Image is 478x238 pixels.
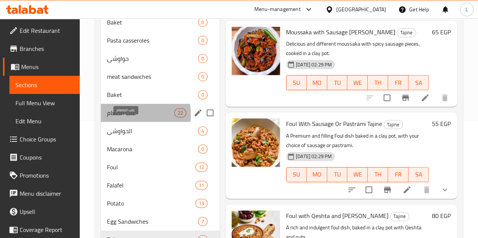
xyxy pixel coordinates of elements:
div: Baket0 [101,86,220,104]
div: Macarona0 [101,140,220,158]
div: meat sandwiches0 [101,68,220,86]
span: Select to update [361,182,377,198]
button: SU [286,75,307,90]
span: Macarona [107,144,198,154]
button: show more [436,181,454,199]
span: Edit Restaurant [20,26,74,35]
div: [GEOGRAPHIC_DATA] [336,5,386,14]
span: Foul with Qeshta and [PERSON_NAME] [286,210,388,221]
div: items [198,90,207,99]
div: الحواوشي4 [101,122,220,140]
span: TU [330,77,345,88]
a: Full Menu View [9,94,80,112]
img: Moussaka with Sausage Tajine [232,27,280,75]
button: delete [418,181,436,199]
span: 11 [196,182,207,189]
a: Edit menu item [402,185,411,194]
svg: Show Choices [440,185,449,194]
h6: 80 EGP [432,210,451,221]
button: WE [347,75,368,90]
img: Foul With Sausage Or Pastrami Tajine [232,118,280,167]
span: 0 [198,37,207,44]
div: Pasta casseroles0 [101,31,220,49]
button: TH [368,167,388,182]
a: Edit menu item [421,93,430,102]
h6: 55 EGP [432,118,451,129]
span: Moussaka with Sausage [PERSON_NAME] [286,26,395,38]
a: Sections [9,76,80,94]
div: Egg Sandwiches7 [101,212,220,230]
span: Pasta casseroles [107,36,198,45]
span: Potato [107,199,195,208]
span: Select to update [379,90,395,106]
div: Menu-management [254,5,301,14]
span: SU [289,77,304,88]
div: حواوشي [107,54,198,63]
span: 0 [198,55,207,62]
span: FR [391,77,405,88]
button: MO [307,75,327,90]
span: Full Menu View [15,98,74,107]
div: علب الطعام22edit [101,104,220,122]
div: Potato13 [101,194,220,212]
div: items [198,144,207,154]
span: [DATE] 02:29 PM [293,61,335,68]
span: Menu disclaimer [20,189,74,198]
a: Branches [3,40,80,58]
button: TU [327,75,348,90]
span: الحواوشي [107,126,198,135]
span: Promotions [20,171,74,180]
span: Sections [15,80,74,89]
span: meat sandwiches [107,72,198,81]
span: TH [371,169,385,180]
span: Tajine [384,120,402,129]
p: A Premium and filling Foul dish baked in a clay pot, with your choice of sausage or pastrami. [286,131,429,150]
div: Baket0 [101,13,220,31]
span: WE [350,169,365,180]
div: Baket [107,18,198,27]
span: Menus [21,62,74,71]
span: Falafel [107,181,195,190]
button: SA [408,167,429,182]
button: delete [436,89,454,107]
button: WE [347,167,368,182]
span: 0 [198,91,207,98]
span: 0 [198,73,207,80]
button: edit [192,107,204,118]
div: items [174,108,186,117]
span: TH [371,77,385,88]
span: 4 [198,127,207,135]
span: Choice Groups [20,135,74,144]
a: Choice Groups [3,130,80,148]
span: L [465,5,468,14]
span: Egg Sandwiches [107,217,198,226]
a: Menu disclaimer [3,184,80,203]
span: 22 [175,109,186,117]
span: 0 [198,19,207,26]
div: Tajine [390,212,409,221]
span: 7 [198,218,207,225]
div: items [198,217,207,226]
button: Branch-specific-item [396,89,415,107]
span: SU [289,169,304,180]
span: MO [310,169,324,180]
a: Edit Menu [9,112,80,130]
span: WE [350,77,365,88]
button: Branch-specific-item [378,181,396,199]
span: Foul With Sausage Or Pastrami Tajine [286,118,382,129]
div: Baket [107,90,198,99]
p: Delicious and different moussaka with spicy sausage pieces, cooked in a clay pot. [286,39,429,58]
span: MO [310,77,324,88]
div: items [195,199,207,208]
div: Falafel11 [101,176,220,194]
div: items [198,36,207,45]
button: TH [368,75,388,90]
span: Tajine [397,28,416,37]
button: FR [388,167,408,182]
span: Foul [107,163,195,172]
